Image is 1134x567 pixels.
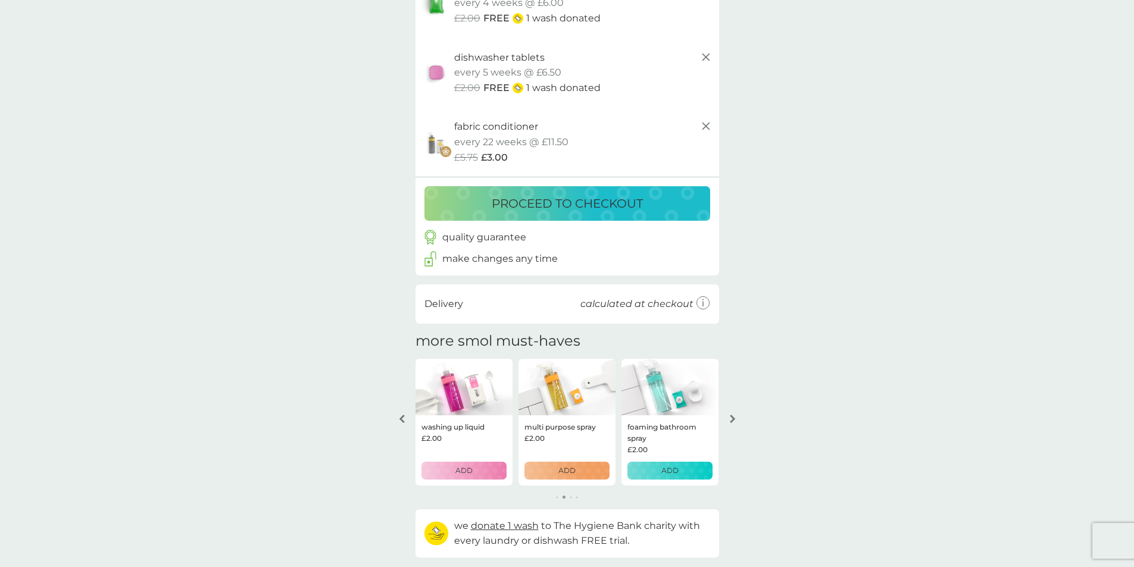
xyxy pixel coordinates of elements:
[454,150,478,165] span: £5.75
[558,465,576,476] p: ADD
[421,462,507,479] button: ADD
[454,50,545,65] p: dishwasher tablets
[483,80,510,96] span: FREE
[416,333,580,350] h2: more smol must-haves
[524,433,545,444] span: £2.00
[627,444,648,455] span: £2.00
[580,296,693,312] p: calculated at checkout
[424,186,710,221] button: proceed to checkout
[661,465,679,476] p: ADD
[424,296,463,312] p: Delivery
[492,194,643,213] p: proceed to checkout
[471,520,539,531] span: donate 1 wash
[455,465,473,476] p: ADD
[524,462,610,479] button: ADD
[526,80,601,96] p: 1 wash donated
[454,11,480,26] span: £2.00
[421,433,442,444] span: £2.00
[454,119,538,134] p: fabric conditioner
[421,421,485,433] p: washing up liquid
[524,421,596,433] p: multi purpose spray
[454,80,480,96] span: £2.00
[454,65,561,80] p: every 5 weeks @ £6.50
[454,518,710,549] p: we to The Hygiene Bank charity with every laundry or dishwash FREE trial.
[627,421,713,444] p: foaming bathroom spray
[481,150,508,165] span: £3.00
[627,462,713,479] button: ADD
[442,251,558,267] p: make changes any time
[454,134,568,150] p: every 22 weeks @ £11.50
[442,230,526,245] p: quality guarantee
[483,11,510,26] span: FREE
[526,11,601,26] p: 1 wash donated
